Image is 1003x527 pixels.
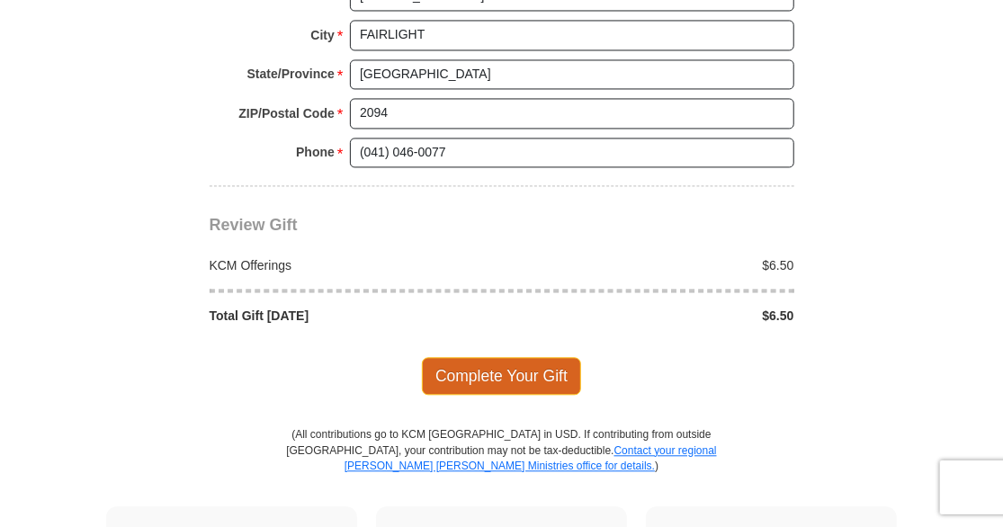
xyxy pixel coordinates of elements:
[210,216,298,234] span: Review Gift
[422,357,581,395] span: Complete Your Gift
[502,307,804,325] div: $6.50
[310,22,334,48] strong: City
[345,444,717,472] a: Contact your regional [PERSON_NAME] [PERSON_NAME] Ministries office for details.
[200,256,502,274] div: KCM Offerings
[247,61,335,86] strong: State/Province
[200,307,502,325] div: Total Gift [DATE]
[502,256,804,274] div: $6.50
[296,139,335,165] strong: Phone
[286,427,718,505] p: (All contributions go to KCM [GEOGRAPHIC_DATA] in USD. If contributing from outside [GEOGRAPHIC_D...
[238,101,335,126] strong: ZIP/Postal Code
